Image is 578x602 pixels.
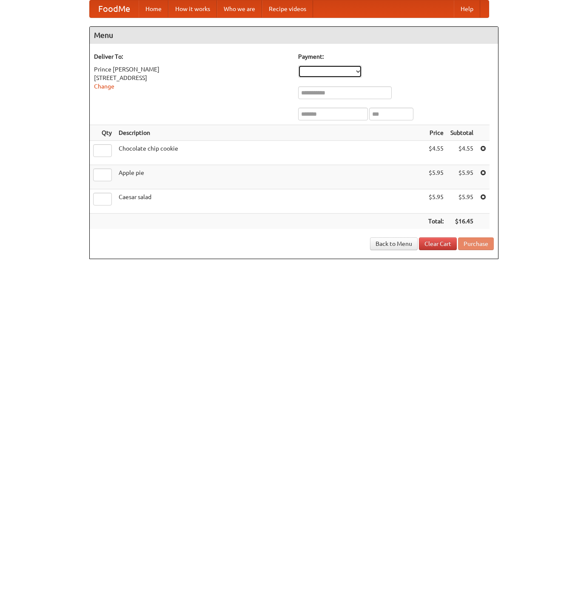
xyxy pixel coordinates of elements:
td: $5.95 [425,189,447,214]
td: $5.95 [447,189,477,214]
td: Caesar salad [115,189,425,214]
td: Apple pie [115,165,425,189]
th: Total: [425,214,447,229]
a: Home [139,0,168,17]
a: Help [454,0,480,17]
div: Prince [PERSON_NAME] [94,65,290,74]
th: Subtotal [447,125,477,141]
a: Recipe videos [262,0,313,17]
h5: Payment: [298,52,494,61]
td: Chocolate chip cookie [115,141,425,165]
td: $4.55 [447,141,477,165]
button: Purchase [458,237,494,250]
th: Qty [90,125,115,141]
a: Clear Cart [419,237,457,250]
td: $5.95 [447,165,477,189]
td: $5.95 [425,165,447,189]
h5: Deliver To: [94,52,290,61]
th: Description [115,125,425,141]
a: Who we are [217,0,262,17]
div: [STREET_ADDRESS] [94,74,290,82]
h4: Menu [90,27,498,44]
th: $16.45 [447,214,477,229]
td: $4.55 [425,141,447,165]
a: Back to Menu [370,237,418,250]
a: How it works [168,0,217,17]
th: Price [425,125,447,141]
a: FoodMe [90,0,139,17]
a: Change [94,83,114,90]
